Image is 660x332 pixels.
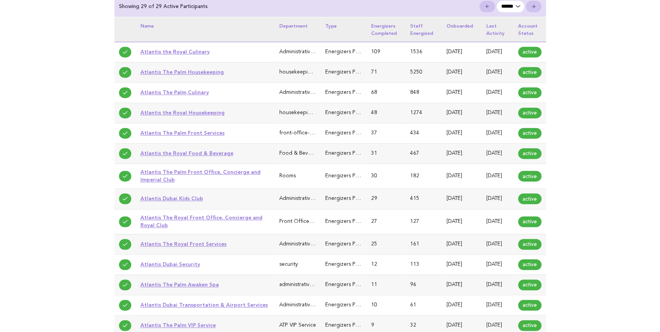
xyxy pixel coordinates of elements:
[406,164,442,189] td: 182
[140,241,227,247] a: Atlantis The Royal Front Services
[482,144,513,164] td: [DATE]
[325,219,378,224] span: Energizers Participant
[325,49,378,54] span: Energizers Participant
[325,70,378,75] span: Energizers Participant
[442,123,482,144] td: [DATE]
[367,103,406,123] td: 48
[367,295,406,315] td: 10
[325,303,378,307] span: Energizers Participant
[279,196,421,201] span: Administrative & General (Executive Office, HR, IT, Finance)
[279,303,421,307] span: Administrative & General (Executive Office, HR, IT, Finance)
[482,17,513,42] th: Last activity
[482,254,513,275] td: [DATE]
[518,320,541,331] span: active
[442,275,482,295] td: [DATE]
[325,90,378,95] span: Energizers Participant
[367,17,406,42] th: Energizers completed
[279,110,334,115] span: housekeeping-laundry
[275,17,321,42] th: Department
[442,209,482,234] td: [DATE]
[279,262,298,267] span: security
[406,17,442,42] th: Staff energized
[325,242,378,247] span: Energizers Participant
[140,261,200,267] a: Atlantis Dubai Security
[140,69,224,75] a: Atlantis The Palm Housekeeping
[482,62,513,82] td: [DATE]
[325,110,378,115] span: Energizers Participant
[279,219,376,224] span: Front Office, Concierge and Royal Club
[442,42,482,62] td: [DATE]
[442,254,482,275] td: [DATE]
[482,164,513,189] td: [DATE]
[518,67,541,78] span: active
[140,89,209,95] a: Atlantis The Palm Culinary
[140,169,261,183] a: Atlantis The Palm Front Office, Concierge and Imperial Club
[119,3,208,10] p: Showing 29 of 29 Active Participants
[279,282,405,287] span: administrative-general-executive-office-hr-it-finance
[518,128,541,139] span: active
[406,234,442,254] td: 161
[442,17,482,42] th: Onboarded
[406,189,442,209] td: 415
[367,62,406,82] td: 71
[367,144,406,164] td: 31
[367,123,406,144] td: 37
[518,47,541,57] span: active
[321,17,367,42] th: Type
[136,17,275,42] th: Name
[279,131,344,136] span: front-office-guest-services
[367,254,406,275] td: 12
[325,282,378,287] span: Energizers Participant
[367,42,406,62] td: 109
[140,110,225,116] a: Atlantis the Royal Housekeeping
[279,70,334,75] span: housekeeping-laundry
[518,193,541,204] span: active
[518,259,541,270] span: active
[518,171,541,182] span: active
[518,239,541,250] span: active
[482,234,513,254] td: [DATE]
[482,103,513,123] td: [DATE]
[140,150,233,156] a: Atlantis the Royal Food & Beverage
[279,323,316,328] span: ATP VIP Service
[367,164,406,189] td: 30
[325,131,378,136] span: Energizers Participant
[442,234,482,254] td: [DATE]
[518,300,541,311] span: active
[367,209,406,234] td: 27
[518,108,541,118] span: active
[140,195,203,201] a: Atlantis Dubai Kids Club
[279,90,421,95] span: Administrative & General (Executive Office, HR, IT, Finance)
[406,62,442,82] td: 5250
[513,17,546,42] th: Account status
[279,151,322,156] span: Food & Beverage
[406,254,442,275] td: 113
[482,82,513,103] td: [DATE]
[482,123,513,144] td: [DATE]
[325,196,378,201] span: Energizers Participant
[140,322,216,328] a: Atlantis The Palm VIP Service
[140,281,219,288] a: Atlantis The Palm Awaken Spa
[325,173,378,178] span: Energizers Participant
[279,242,421,247] span: Administrative & General (Executive Office, HR, IT, Finance)
[406,82,442,103] td: 848
[325,151,378,156] span: Energizers Participant
[518,87,541,98] span: active
[442,82,482,103] td: [DATE]
[325,323,378,328] span: Energizers Participant
[406,295,442,315] td: 61
[367,234,406,254] td: 25
[518,148,541,159] span: active
[406,209,442,234] td: 127
[482,42,513,62] td: [DATE]
[279,49,421,54] span: Administrative & General (Executive Office, HR, IT, Finance)
[442,295,482,315] td: [DATE]
[518,216,541,227] span: active
[518,280,541,290] span: active
[406,123,442,144] td: 434
[140,302,268,308] a: Atlantis Dubai Transportation & Airport Services
[406,275,442,295] td: 96
[367,189,406,209] td: 29
[442,189,482,209] td: [DATE]
[482,295,513,315] td: [DATE]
